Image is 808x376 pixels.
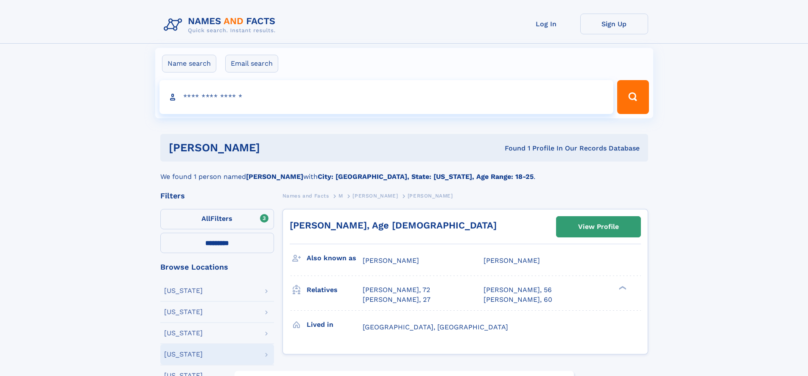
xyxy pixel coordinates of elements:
div: [US_STATE] [164,309,203,315]
a: M [338,190,343,201]
div: Filters [160,192,274,200]
div: [US_STATE] [164,351,203,358]
h3: Lived in [307,318,363,332]
a: View Profile [556,217,640,237]
b: [PERSON_NAME] [246,173,303,181]
span: M [338,193,343,199]
img: Logo Names and Facts [160,14,282,36]
label: Email search [225,55,278,72]
span: All [201,214,210,223]
a: Names and Facts [282,190,329,201]
h1: [PERSON_NAME] [169,142,383,153]
h3: Also known as [307,251,363,265]
label: Name search [162,55,216,72]
h3: Relatives [307,283,363,297]
a: [PERSON_NAME], 60 [484,295,552,304]
div: [US_STATE] [164,330,203,337]
b: City: [GEOGRAPHIC_DATA], State: [US_STATE], Age Range: 18-25 [318,173,534,181]
div: We found 1 person named with . [160,162,648,182]
a: [PERSON_NAME], Age [DEMOGRAPHIC_DATA] [290,220,497,231]
a: Log In [512,14,580,34]
input: search input [159,80,614,114]
div: Browse Locations [160,263,274,271]
div: Found 1 Profile In Our Records Database [382,144,640,153]
label: Filters [160,209,274,229]
a: [PERSON_NAME] [352,190,398,201]
a: Sign Up [580,14,648,34]
div: View Profile [578,217,619,237]
button: Search Button [617,80,649,114]
span: [PERSON_NAME] [484,256,540,265]
a: [PERSON_NAME], 72 [363,285,430,295]
span: [PERSON_NAME] [408,193,453,199]
span: [PERSON_NAME] [363,256,419,265]
div: [US_STATE] [164,287,203,294]
div: ❯ [617,285,627,291]
span: [GEOGRAPHIC_DATA], [GEOGRAPHIC_DATA] [363,323,508,331]
a: [PERSON_NAME], 27 [363,295,431,304]
span: [PERSON_NAME] [352,193,398,199]
a: [PERSON_NAME], 56 [484,285,552,295]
